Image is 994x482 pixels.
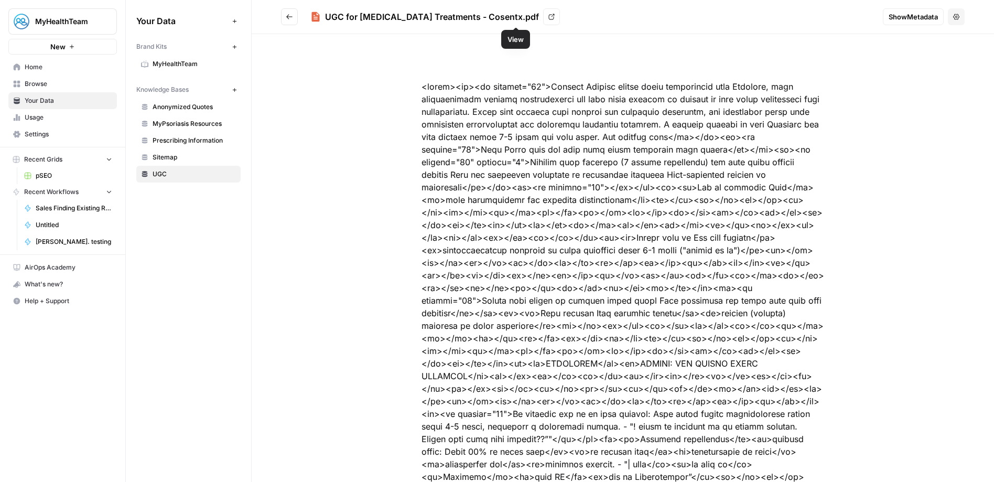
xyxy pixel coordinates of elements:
span: UGC [153,169,236,179]
button: Recent Grids [8,152,117,167]
span: [PERSON_NAME]. testing [36,237,112,247]
a: Usage [8,109,117,126]
a: Anonymized Quotes [136,99,241,115]
a: Settings [8,126,117,143]
img: MyHealthTeam Logo [12,12,31,31]
a: Sitemap [136,149,241,166]
span: Usage [25,113,112,122]
a: [PERSON_NAME]. testing [19,233,117,250]
a: pSEO [19,167,117,184]
a: UGC [136,166,241,183]
span: Settings [25,130,112,139]
span: Anonymized Quotes [153,102,236,112]
span: New [50,41,66,52]
span: Help + Support [25,296,112,306]
span: Your Data [136,15,228,27]
a: Prescribing Information [136,132,241,149]
span: Home [25,62,112,72]
span: Untitled [36,220,112,230]
span: Browse [25,79,112,89]
a: Your Data [8,92,117,109]
span: Knowledge Bases [136,85,189,94]
span: AirOps Academy [25,263,112,272]
span: Sales Finding Existing Relevant Content [36,203,112,213]
span: Prescribing Information [153,136,236,145]
span: Show Metadata [889,12,938,22]
span: MyHealthTeam [153,59,236,69]
a: Untitled [19,217,117,233]
button: Help + Support [8,293,117,309]
a: MyHealthTeam [136,56,241,72]
button: Go back [281,8,298,25]
a: Home [8,59,117,76]
span: Sitemap [153,153,236,162]
span: Recent Grids [24,155,62,164]
div: UGC for [MEDICAL_DATA] Treatments - Cosentx.pdf [325,10,539,23]
button: ShowMetadata [883,8,944,25]
a: AirOps Academy [8,259,117,276]
button: Workspace: MyHealthTeam [8,8,117,35]
span: MyHealthTeam [35,16,99,27]
a: MyPsoriasis Resources [136,115,241,132]
a: Sales Finding Existing Relevant Content [19,200,117,217]
span: MyPsoriasis Resources [153,119,236,128]
div: What's new? [9,276,116,292]
a: Browse [8,76,117,92]
button: Recent Workflows [8,184,117,200]
span: Brand Kits [136,42,167,51]
span: Recent Workflows [24,187,79,197]
button: New [8,39,117,55]
span: Your Data [25,96,112,105]
span: pSEO [36,171,112,180]
button: What's new? [8,276,117,293]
